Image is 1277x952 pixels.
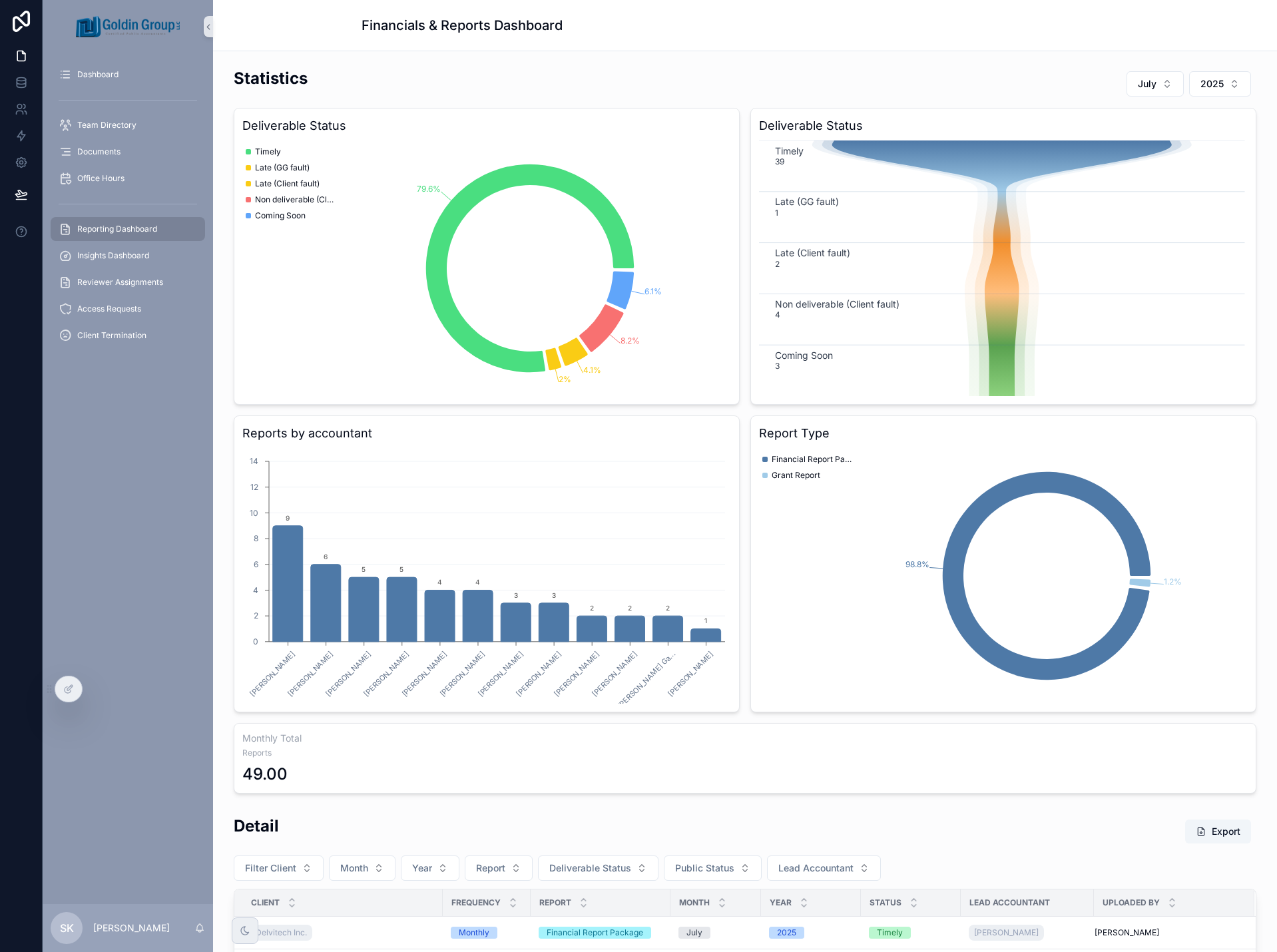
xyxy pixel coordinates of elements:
text: Late (GG fault) [775,196,839,207]
a: Delvitech Inc. [250,922,435,943]
span: Lead Accountant [969,897,1050,908]
div: chart [242,448,731,704]
h3: Reports by accountant [242,424,731,443]
text: 9 [286,514,290,522]
span: Access Requests [77,304,141,314]
text: 2 [628,604,632,612]
span: Deliverable Status [549,861,631,875]
p: [PERSON_NAME] [93,921,170,935]
tspan: 2% [559,374,571,384]
text: [PERSON_NAME] [514,649,563,698]
a: July [678,927,753,939]
text: 5 [362,565,366,573]
span: Delvitech Inc. [256,927,307,938]
tspan: 6.1% [644,286,662,296]
div: 2025 [777,927,796,939]
text: [PERSON_NAME] [476,649,525,698]
a: Reporting Dashboard [51,217,205,241]
text: [PERSON_NAME] [324,649,374,698]
text: 39 [775,156,784,166]
text: 2 [590,604,594,612]
div: 49.00 [242,764,288,785]
h1: Financials & Reports Dashboard [362,16,563,35]
span: Coming Soon [255,210,306,221]
tspan: 1.2% [1164,577,1182,587]
button: Select Button [329,855,395,881]
a: Reviewer Assignments [51,270,205,294]
span: Team Directory [77,120,136,130]
div: chart [242,140,731,396]
h2: Detail [234,815,279,837]
text: Coming Soon [775,350,833,361]
text: [PERSON_NAME] [438,649,487,698]
span: Report [476,861,505,875]
span: Non deliverable (Client fault) [255,194,335,205]
text: 3 [775,361,780,371]
tspan: 10 [250,508,258,518]
h3: Report Type [759,424,1248,443]
button: Select Button [401,855,459,881]
span: Filter Client [245,861,296,875]
span: Insights Dashboard [77,250,149,261]
button: Select Button [234,855,324,881]
span: Grant Report [772,470,820,481]
a: Access Requests [51,297,205,321]
div: Financial Report Package [547,927,643,939]
text: 2 [775,259,780,269]
span: Office Hours [77,173,125,184]
tspan: 79.6% [417,184,441,194]
tspan: 14 [250,456,258,466]
span: [PERSON_NAME] [974,927,1039,938]
text: [PERSON_NAME] [400,649,449,698]
tspan: 4.1% [583,365,601,375]
text: [PERSON_NAME] [248,649,297,698]
tspan: 6 [254,559,258,569]
tspan: 12 [250,482,258,492]
span: Financial Report Package [772,454,852,465]
text: 3 [514,591,518,599]
a: [PERSON_NAME] [969,925,1044,941]
tspan: 2 [254,610,258,620]
button: Export [1185,820,1251,843]
button: Select Button [538,855,658,881]
a: Timely [869,927,953,939]
span: Year [412,861,432,875]
text: [PERSON_NAME] [362,649,411,698]
span: [PERSON_NAME] [1095,927,1159,938]
tspan: 98.8% [905,559,929,569]
text: Late (Client fault) [775,247,850,258]
div: Monthly [459,927,489,939]
a: Team Directory [51,113,205,137]
div: scrollable content [43,53,213,365]
span: Timely [255,146,281,157]
text: [PERSON_NAME] Ga... [616,649,677,710]
a: 2025 [769,927,853,939]
text: Timely [775,145,804,156]
span: Lead Accountant [778,861,854,875]
div: Timely [877,927,903,939]
span: Uploaded by [1103,897,1160,908]
span: Month [340,861,368,875]
text: 3 [552,591,556,599]
a: Dashboard [51,63,205,87]
span: Public Status [675,861,734,875]
a: [PERSON_NAME] [1095,927,1238,938]
a: Office Hours [51,166,205,190]
tspan: 8.2% [621,336,640,346]
text: [PERSON_NAME] [286,649,336,698]
img: App logo [76,16,180,37]
span: Client [251,897,280,908]
tspan: 8 [254,533,258,543]
span: Status [870,897,901,908]
text: 4 [775,310,780,320]
button: Select Button [767,855,881,881]
span: Reports [242,748,1248,758]
a: [PERSON_NAME] [969,922,1086,943]
text: 6 [324,553,328,561]
span: Reporting Dashboard [77,224,157,234]
text: 1 [704,616,707,624]
a: Financial Report Package [539,927,662,939]
div: July [686,927,702,939]
span: Frequency [451,897,501,908]
h3: Deliverable Status [759,117,1248,135]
